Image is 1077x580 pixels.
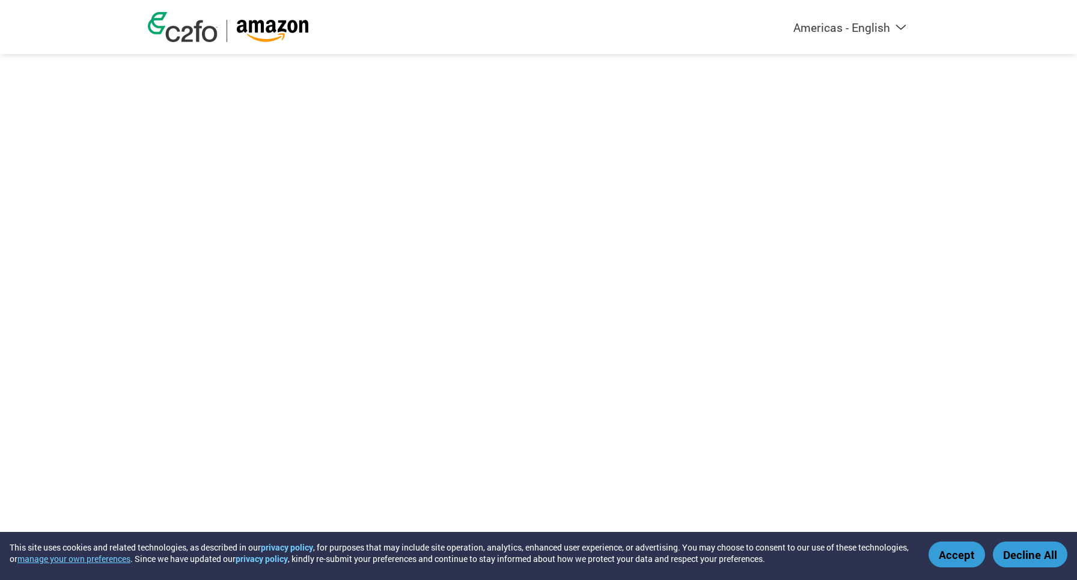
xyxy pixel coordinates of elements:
a: privacy policy [261,542,313,553]
button: Decline All [993,542,1067,567]
button: Accept [929,542,985,567]
button: manage your own preferences [17,553,130,564]
div: This site uses cookies and related technologies, as described in our , for purposes that may incl... [10,542,911,564]
a: privacy policy [236,553,288,564]
img: Amazon [236,20,309,42]
img: c2fo logo [148,12,218,42]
